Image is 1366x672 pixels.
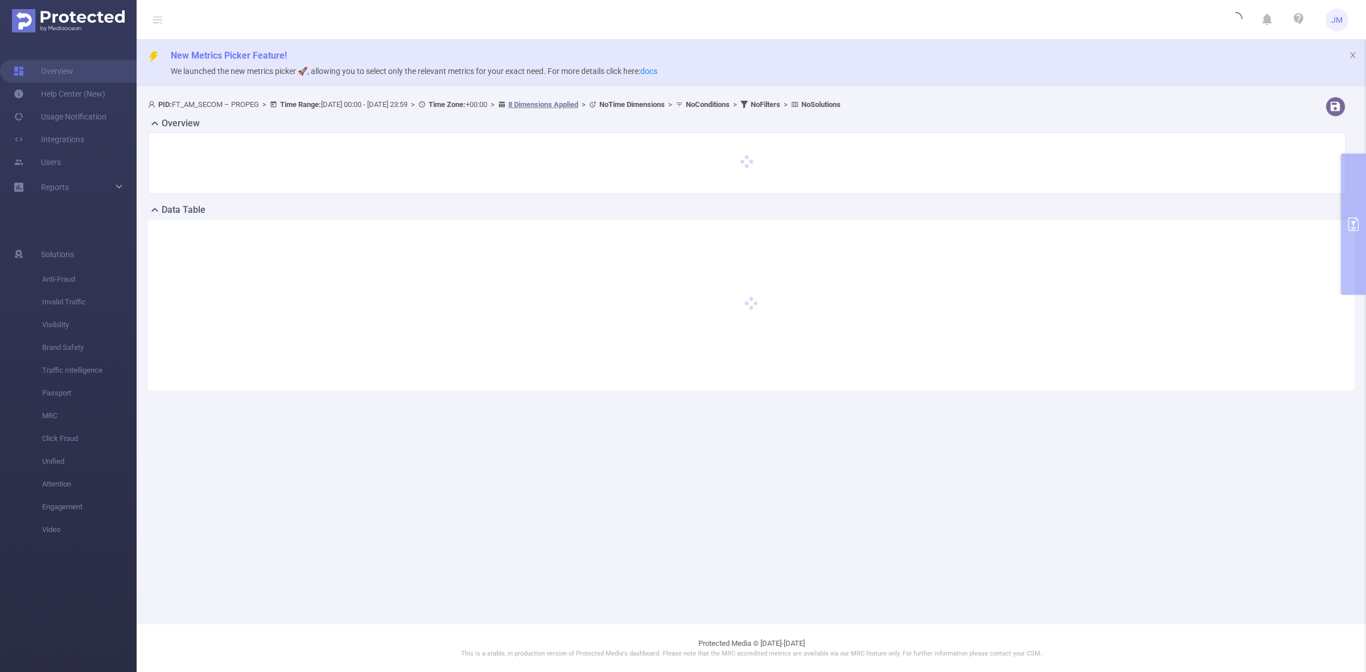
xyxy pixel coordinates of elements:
[408,100,418,109] span: >
[578,100,589,109] span: >
[730,100,740,109] span: >
[14,128,84,151] a: Integrations
[42,496,137,518] span: Engagement
[599,100,665,109] b: No Time Dimensions
[14,83,105,105] a: Help Center (New)
[640,67,657,76] a: docs
[429,100,466,109] b: Time Zone:
[780,100,791,109] span: >
[42,382,137,405] span: Passport
[1331,9,1343,31] span: JM
[42,359,137,382] span: Traffic Intelligence
[41,176,69,199] a: Reports
[42,336,137,359] span: Brand Safety
[14,151,61,174] a: Users
[751,100,780,109] b: No Filters
[162,117,200,130] h2: Overview
[1349,49,1357,61] button: icon: close
[162,203,205,217] h2: Data Table
[42,450,137,473] span: Unified
[14,60,73,83] a: Overview
[171,67,657,76] span: We launched the new metrics picker 🚀, allowing you to select only the relevant metrics for your e...
[12,9,125,32] img: Protected Media
[148,100,841,109] span: FT_AM_SECOM – PROPEG [DATE] 00:00 - [DATE] 23:59 +00:00
[137,624,1366,672] footer: Protected Media © [DATE]-[DATE]
[158,100,172,109] b: PID:
[42,518,137,541] span: Video
[665,100,676,109] span: >
[487,100,498,109] span: >
[14,105,106,128] a: Usage Notification
[42,427,137,450] span: Click Fraud
[41,183,69,192] span: Reports
[1349,51,1357,59] i: icon: close
[686,100,730,109] b: No Conditions
[42,268,137,291] span: Anti-Fraud
[148,51,159,63] i: icon: thunderbolt
[42,314,137,336] span: Visibility
[41,243,74,266] span: Solutions
[508,100,578,109] u: 8 Dimensions Applied
[148,101,158,108] i: icon: user
[259,100,270,109] span: >
[801,100,841,109] b: No Solutions
[42,473,137,496] span: Attention
[171,50,287,61] span: New Metrics Picker Feature!
[280,100,321,109] b: Time Range:
[1229,12,1242,28] i: icon: loading
[42,291,137,314] span: Invalid Traffic
[42,405,137,427] span: MRC
[165,649,1338,659] p: This is a stable, in production version of Protected Media's dashboard. Please note that the MRC ...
